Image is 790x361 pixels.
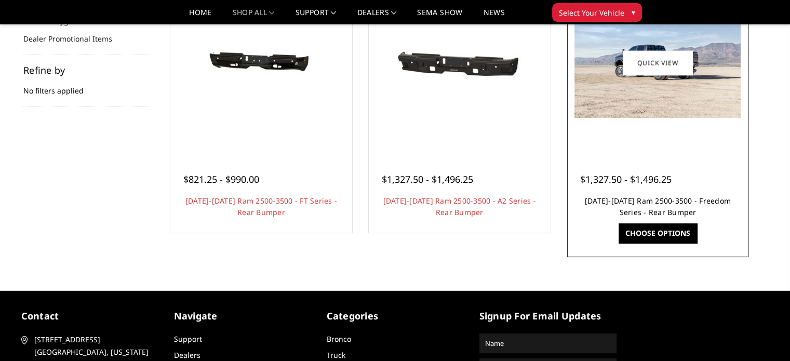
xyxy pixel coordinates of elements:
input: Name [481,335,615,352]
img: 2019-2025 Ram 2500-3500 - Freedom Series - Rear Bumper [574,7,741,118]
h5: Navigate [174,309,311,323]
a: Choose Options [619,223,697,243]
a: Bronco [327,334,351,344]
a: News [483,9,504,24]
iframe: Chat Widget [738,311,790,361]
a: Support [296,9,337,24]
h5: contact [21,309,158,323]
a: Dealers [357,9,397,24]
a: [DATE]-[DATE] Ram 2500-3500 - A2 Series - Rear Bumper [383,196,536,217]
a: Dealers [174,350,200,360]
a: [DATE]-[DATE] Ram 2500-3500 - Freedom Series - Rear Bumper [585,196,731,217]
div: No filters applied [23,65,152,107]
a: SEMA Show [417,9,462,24]
span: ▾ [632,7,635,18]
h5: Categories [327,309,464,323]
span: $821.25 - $990.00 [183,173,259,185]
a: Home [189,9,211,24]
a: Dealer Promotional Items [23,33,125,44]
a: Quick view [623,50,692,75]
a: [DATE]-[DATE] Ram 2500-3500 - FT Series - Rear Bumper [185,196,337,217]
span: $1,327.50 - $1,496.25 [580,173,672,185]
img: 2019-2025 Ram 2500-3500 - A2 Series - Rear Bumper [377,25,543,100]
span: $1,327.50 - $1,496.25 [382,173,473,185]
a: shop all [233,9,275,24]
h5: signup for email updates [479,309,617,323]
a: Truck [327,350,345,360]
button: Select Your Vehicle [552,3,642,22]
span: Select Your Vehicle [559,7,624,18]
h5: Refine by [23,65,152,75]
a: Support [174,334,202,344]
